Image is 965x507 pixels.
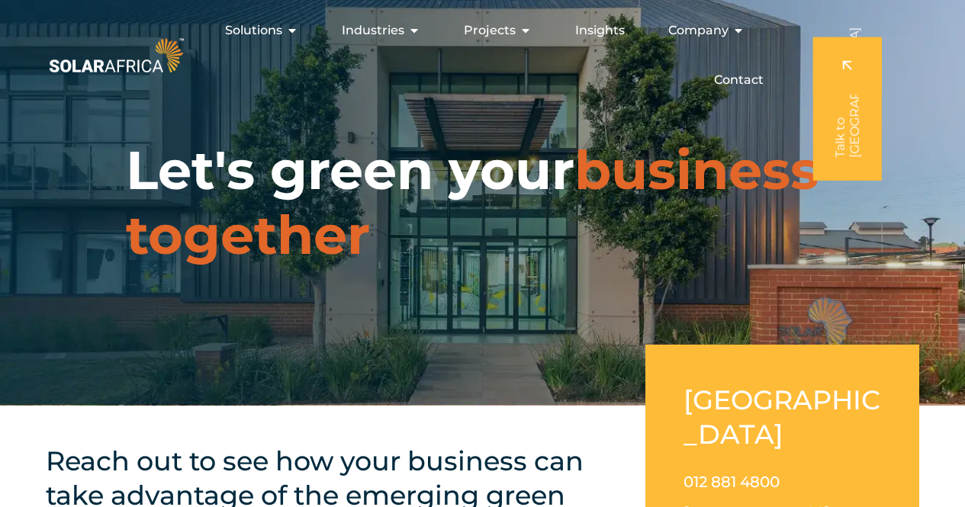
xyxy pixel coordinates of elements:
[464,21,516,40] span: Projects
[126,138,839,268] h1: Let's green your
[225,21,282,40] span: Solutions
[714,71,764,89] a: Contact
[575,21,625,40] a: Insights
[342,21,404,40] span: Industries
[684,383,881,451] h2: [GEOGRAPHIC_DATA]
[668,21,729,40] span: Company
[187,15,776,95] nav: Menu
[126,137,819,268] span: business together
[187,15,776,95] div: Menu Toggle
[684,473,780,491] a: 012 881 4800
